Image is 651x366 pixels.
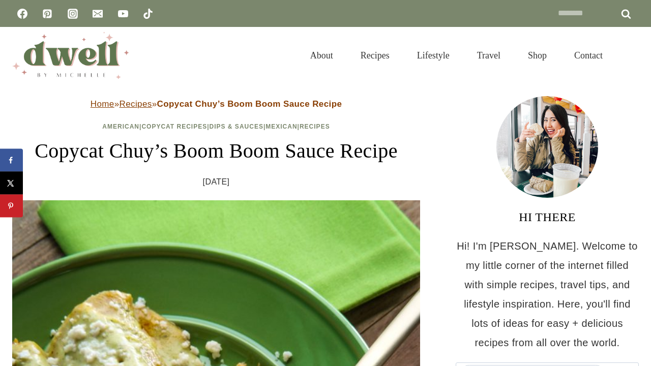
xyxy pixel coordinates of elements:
[12,4,33,24] a: Facebook
[560,38,616,73] a: Contact
[463,38,514,73] a: Travel
[12,32,129,79] img: DWELL by michelle
[456,208,639,226] h3: HI THERE
[297,38,616,73] nav: Primary Navigation
[203,174,230,190] time: [DATE]
[347,38,403,73] a: Recipes
[403,38,463,73] a: Lifestyle
[120,99,152,109] a: Recipes
[456,236,639,352] p: Hi! I'm [PERSON_NAME]. Welcome to my little corner of the internet filled with simple recipes, tr...
[102,123,330,130] span: | | | |
[265,123,297,130] a: Mexican
[37,4,57,24] a: Pinterest
[113,4,133,24] a: YouTube
[514,38,560,73] a: Shop
[87,4,108,24] a: Email
[300,123,330,130] a: Recipes
[63,4,83,24] a: Instagram
[12,136,420,166] h1: Copycat Chuy’s Boom Boom Sauce Recipe
[157,99,342,109] strong: Copycat Chuy’s Boom Boom Sauce Recipe
[141,123,207,130] a: Copycat Recipes
[622,47,639,64] button: View Search Form
[91,99,114,109] a: Home
[138,4,158,24] a: TikTok
[210,123,263,130] a: Dips & Sauces
[297,38,347,73] a: About
[102,123,139,130] a: American
[91,99,342,109] span: » »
